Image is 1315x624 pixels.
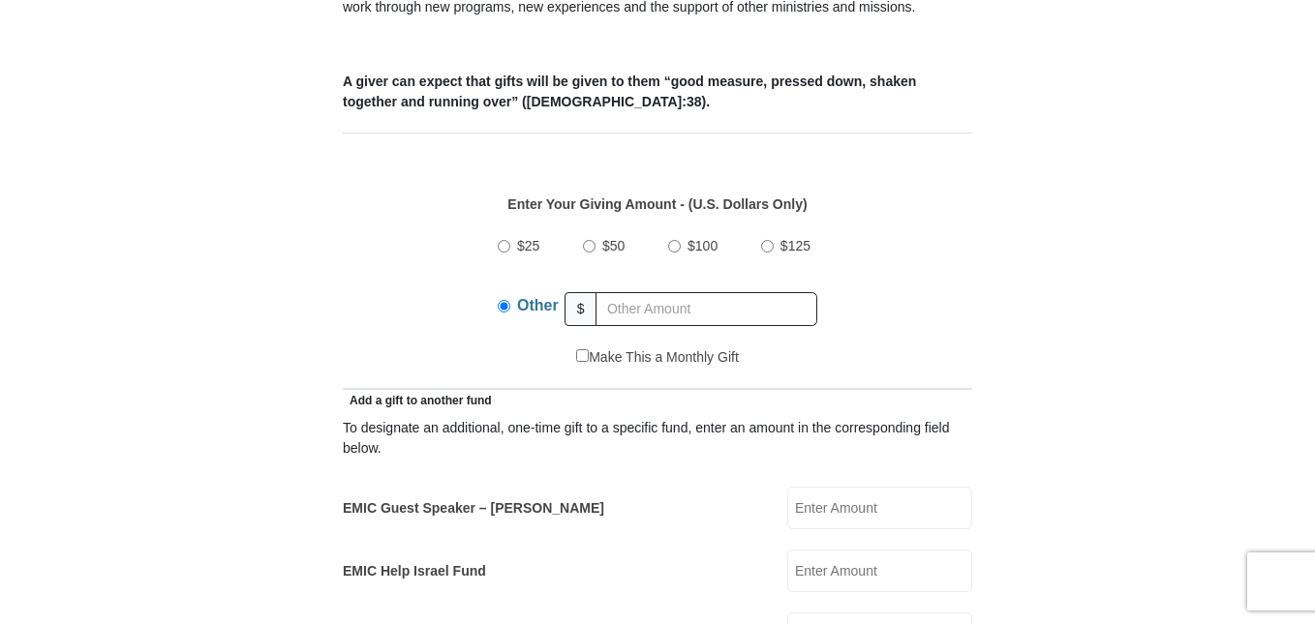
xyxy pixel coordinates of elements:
[343,394,492,407] span: Add a gift to another fund
[507,196,807,212] strong: Enter Your Giving Amount - (U.S. Dollars Only)
[787,487,972,529] input: Enter Amount
[787,550,972,592] input: Enter Amount
[565,292,597,326] span: $
[343,74,916,109] b: A giver can expect that gifts will be given to them “good measure, pressed down, shaken together ...
[576,349,589,362] input: Make This a Monthly Gift
[596,292,817,326] input: Other Amount
[576,347,739,368] label: Make This a Monthly Gift
[343,561,486,581] label: EMIC Help Israel Fund
[517,238,539,253] span: $25
[602,238,625,253] span: $50
[343,418,972,459] div: To designate an additional, one-time gift to a specific fund, enter an amount in the correspondin...
[688,238,718,253] span: $100
[517,297,559,313] span: Other
[343,498,604,519] label: EMIC Guest Speaker – [PERSON_NAME]
[780,238,810,253] span: $125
